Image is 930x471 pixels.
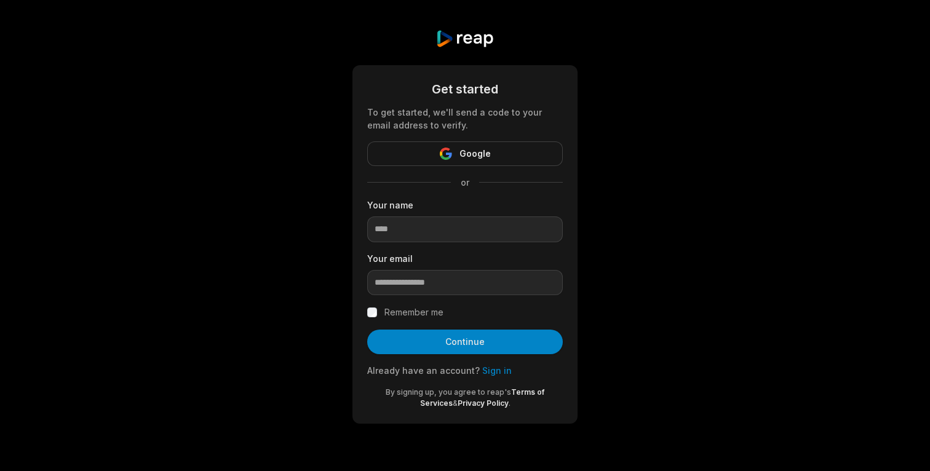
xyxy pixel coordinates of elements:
[367,365,480,376] span: Already have an account?
[367,106,563,132] div: To get started, we'll send a code to your email address to verify.
[384,305,443,320] label: Remember me
[367,252,563,265] label: Your email
[367,330,563,354] button: Continue
[453,398,458,408] span: &
[367,199,563,212] label: Your name
[435,30,494,48] img: reap
[482,365,512,376] a: Sign in
[386,387,511,397] span: By signing up, you agree to reap's
[458,398,509,408] a: Privacy Policy
[509,398,511,408] span: .
[451,176,479,189] span: or
[367,141,563,166] button: Google
[459,146,491,161] span: Google
[367,80,563,98] div: Get started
